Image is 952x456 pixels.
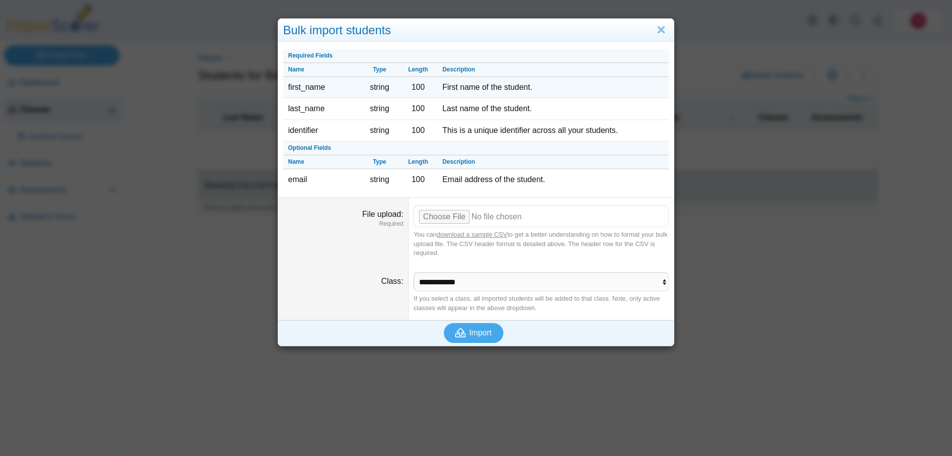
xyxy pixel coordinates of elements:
th: Optional Fields [283,141,669,155]
a: download a sample CSV [437,231,507,238]
th: Name [283,63,360,77]
th: Length [399,63,437,77]
th: Required Fields [283,49,669,63]
div: You can to get a better understanding on how to format your bulk upload file. The CSV header form... [414,230,669,258]
td: Last name of the student. [437,98,669,120]
div: Bulk import students [278,19,674,42]
td: string [360,98,399,120]
td: last_name [283,98,360,120]
th: Length [399,155,437,169]
button: Import [444,323,503,343]
th: Description [437,63,669,77]
td: string [360,77,399,98]
td: 100 [399,98,437,120]
td: string [360,169,399,190]
td: Email address of the student. [437,169,669,190]
label: File upload [362,210,404,218]
th: Description [437,155,669,169]
td: 100 [399,77,437,98]
td: email [283,169,360,190]
td: string [360,120,399,141]
td: This is a unique identifier across all your students. [437,120,669,141]
td: first_name [283,77,360,98]
td: 100 [399,120,437,141]
span: Import [469,328,491,337]
th: Type [360,155,399,169]
a: Close [654,22,669,39]
td: First name of the student. [437,77,669,98]
div: If you select a class, all imported students will be added to that class. Note, only active class... [414,294,669,312]
td: 100 [399,169,437,190]
label: Class [381,277,403,285]
td: identifier [283,120,360,141]
th: Name [283,155,360,169]
th: Type [360,63,399,77]
dfn: Required [283,220,403,228]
